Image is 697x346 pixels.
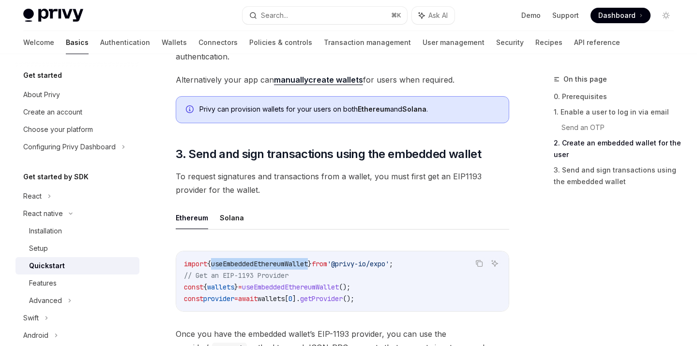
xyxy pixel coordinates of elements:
[234,294,238,303] span: =
[176,206,208,229] button: Ethereum
[15,257,139,274] a: Quickstart
[29,260,65,272] div: Quickstart
[473,257,485,270] button: Copy the contents from the code block
[554,135,682,162] a: 2. Create an embedded wallet for the user
[23,208,63,219] div: React native
[423,31,485,54] a: User management
[220,206,244,229] button: Solana
[488,257,501,270] button: Ask AI
[402,105,426,113] strong: Solana
[29,243,48,254] div: Setup
[184,294,203,303] span: const
[199,104,499,115] div: Privy can provision wallets for your users on both and .
[343,294,354,303] span: ();
[389,259,393,268] span: ;
[324,31,411,54] a: Transaction management
[162,31,187,54] a: Wallets
[591,8,651,23] a: Dashboard
[23,190,42,202] div: React
[563,73,607,85] span: On this page
[339,283,350,291] span: ();
[274,75,308,85] strong: manually
[23,70,62,81] h5: Get started
[561,120,682,135] a: Send an OTP
[285,294,288,303] span: [
[211,259,308,268] span: useEmbeddedEthereumWallet
[312,259,327,268] span: from
[15,222,139,240] a: Installation
[238,283,242,291] span: =
[300,294,343,303] span: getProvider
[242,283,339,291] span: useEmbeddedEthereumWallet
[308,259,312,268] span: }
[535,31,562,54] a: Recipes
[15,121,139,138] a: Choose your platform
[203,294,234,303] span: provider
[207,259,211,268] span: {
[292,294,300,303] span: ].
[184,271,288,280] span: // Get an EIP-1193 Provider
[274,75,363,85] a: manuallycreate wallets
[412,7,455,24] button: Ask AI
[554,162,682,189] a: 3. Send and sign transactions using the embedded wallet
[203,283,207,291] span: {
[554,104,682,120] a: 1. Enable a user to log in via email
[288,294,292,303] span: 0
[574,31,620,54] a: API reference
[242,7,407,24] button: Search...⌘K
[100,31,150,54] a: Authentication
[184,283,203,291] span: const
[29,295,62,306] div: Advanced
[554,89,682,104] a: 0. Prerequisites
[176,170,509,197] span: To request signatures and transactions from a wallet, you must first get an EIP1193 provider for ...
[186,105,196,115] svg: Info
[23,9,83,22] img: light logo
[598,11,636,20] span: Dashboard
[521,11,541,20] a: Demo
[238,294,258,303] span: await
[261,10,288,21] div: Search...
[327,259,389,268] span: '@privy-io/expo'
[358,105,390,113] strong: Ethereum
[552,11,579,20] a: Support
[258,294,285,303] span: wallets
[23,106,82,118] div: Create an account
[23,89,60,101] div: About Privy
[391,12,401,19] span: ⌘ K
[66,31,89,54] a: Basics
[23,171,89,183] h5: Get started by SDK
[23,124,93,135] div: Choose your platform
[496,31,524,54] a: Security
[428,11,448,20] span: Ask AI
[15,240,139,257] a: Setup
[23,312,39,324] div: Swift
[15,86,139,103] a: About Privy
[234,283,238,291] span: }
[15,103,139,121] a: Create an account
[176,146,481,162] span: 3. Send and sign transactions using the embedded wallet
[176,73,509,86] span: Alternatively your app can for users when required.
[23,141,116,153] div: Configuring Privy Dashboard
[23,330,48,341] div: Android
[249,31,312,54] a: Policies & controls
[29,225,62,237] div: Installation
[198,31,238,54] a: Connectors
[207,283,234,291] span: wallets
[658,8,674,23] button: Toggle dark mode
[184,259,207,268] span: import
[15,274,139,292] a: Features
[23,31,54,54] a: Welcome
[29,277,57,289] div: Features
